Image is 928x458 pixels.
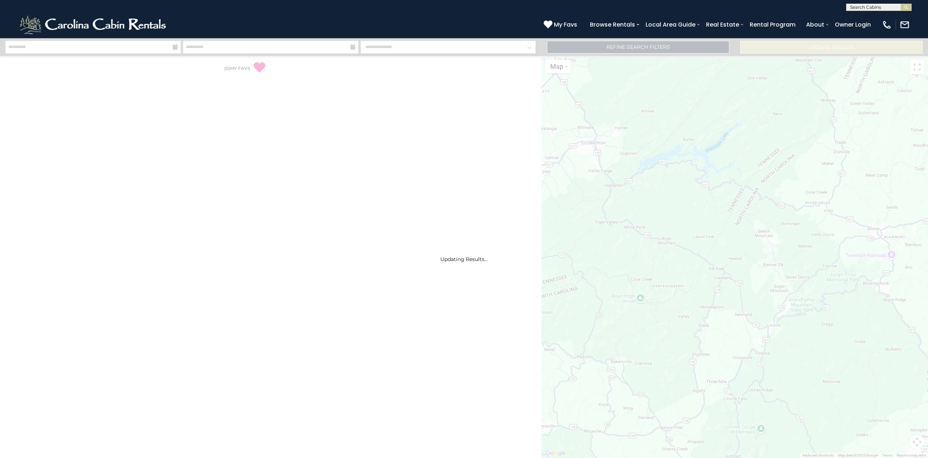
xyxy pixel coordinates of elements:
[544,20,579,29] a: My Favs
[746,18,799,31] a: Rental Program
[18,14,169,36] img: White-1-2.png
[586,18,639,31] a: Browse Rentals
[831,18,875,31] a: Owner Login
[882,20,892,30] img: phone-regular-white.png
[900,20,910,30] img: mail-regular-white.png
[554,20,577,29] span: My Favs
[642,18,699,31] a: Local Area Guide
[702,18,743,31] a: Real Estate
[802,18,828,31] a: About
